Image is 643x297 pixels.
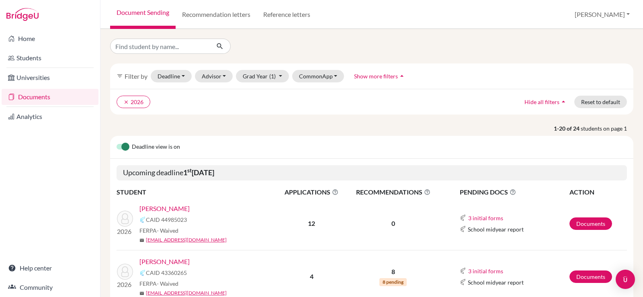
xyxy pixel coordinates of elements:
[139,217,146,223] img: Common App logo
[468,278,524,287] span: School midyear report
[117,73,123,79] i: filter_list
[117,211,133,227] img: Ryu, Daniel
[157,280,178,287] span: - Waived
[117,187,277,197] th: STUDENT
[574,96,627,108] button: Reset to default
[6,8,39,21] img: Bridge-U
[460,215,466,221] img: Common App logo
[146,289,227,297] a: [EMAIL_ADDRESS][DOMAIN_NAME]
[460,226,466,232] img: Common App logo
[581,124,633,133] span: students on page 1
[468,213,504,223] button: 3 initial forms
[2,260,98,276] a: Help center
[308,219,315,227] b: 12
[151,70,192,82] button: Deadline
[157,227,178,234] span: - Waived
[460,279,466,285] img: Common App logo
[2,70,98,86] a: Universities
[518,96,574,108] button: Hide all filtersarrow_drop_up
[460,187,569,197] span: PENDING DOCS
[146,236,227,244] a: [EMAIL_ADDRESS][DOMAIN_NAME]
[460,268,466,274] img: Common App logo
[468,225,524,234] span: School midyear report
[2,109,98,125] a: Analytics
[139,226,178,235] span: FERPA
[117,96,150,108] button: clear2026
[139,270,146,276] img: Common App logo
[123,99,129,105] i: clear
[117,280,133,289] p: 2026
[146,215,187,224] span: CAID 44985023
[139,291,144,296] span: mail
[292,70,344,82] button: CommonApp
[346,187,440,197] span: RECOMMENDATIONS
[524,98,559,105] span: Hide all filters
[554,124,581,133] strong: 1-20 of 24
[183,168,214,177] b: 1 [DATE]
[346,267,440,277] p: 8
[187,167,192,174] sup: st
[379,278,407,286] span: 8 pending
[616,270,635,289] div: Open Intercom Messenger
[347,70,413,82] button: Show more filtersarrow_drop_up
[132,142,180,152] span: Deadline view is on
[278,187,346,197] span: APPLICATIONS
[110,39,210,54] input: Find student by name...
[125,72,147,80] span: Filter by
[195,70,233,82] button: Advisor
[398,72,406,80] i: arrow_drop_up
[146,268,187,277] span: CAID 43360265
[139,257,190,266] a: [PERSON_NAME]
[569,217,612,230] a: Documents
[117,227,133,236] p: 2026
[139,204,190,213] a: [PERSON_NAME]
[2,31,98,47] a: Home
[236,70,289,82] button: Grad Year(1)
[310,272,313,280] b: 4
[2,50,98,66] a: Students
[139,238,144,243] span: mail
[2,89,98,105] a: Documents
[117,165,627,180] h5: Upcoming deadline
[571,7,633,22] button: [PERSON_NAME]
[2,279,98,295] a: Community
[117,264,133,280] img: Seo, Yejun
[468,266,504,276] button: 3 initial forms
[139,279,178,288] span: FERPA
[569,270,612,283] a: Documents
[559,98,567,106] i: arrow_drop_up
[354,73,398,80] span: Show more filters
[346,219,440,228] p: 0
[569,187,627,197] th: ACTION
[269,73,276,80] span: (1)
